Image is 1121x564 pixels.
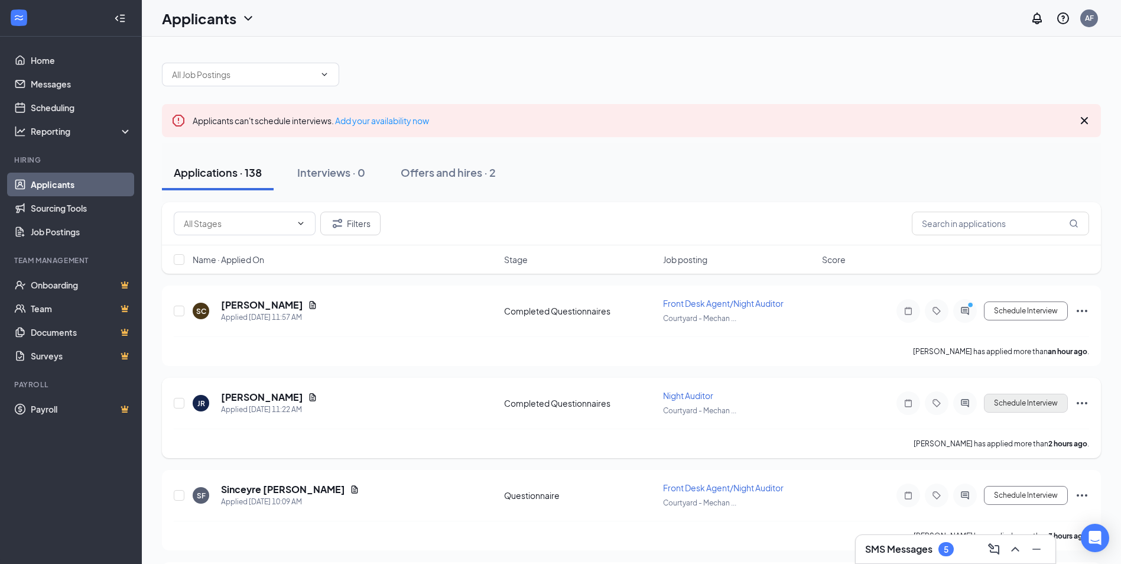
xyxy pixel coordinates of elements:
a: OnboardingCrown [31,273,132,297]
svg: Document [308,300,317,310]
input: Search in applications [912,212,1089,235]
svg: Notifications [1030,11,1044,25]
svg: Ellipses [1075,396,1089,410]
span: Courtyard - Mechan ... [663,406,736,415]
svg: Note [901,491,915,500]
span: Score [822,254,846,265]
span: Stage [504,254,528,265]
button: Filter Filters [320,212,381,235]
div: Questionnaire [504,490,656,501]
svg: WorkstreamLogo [13,12,25,24]
b: an hour ago [1048,347,1087,356]
svg: ActiveChat [958,398,972,408]
h1: Applicants [162,8,236,28]
button: Schedule Interview [984,302,1068,320]
svg: PrimaryDot [965,302,979,311]
svg: Document [350,485,359,494]
div: Completed Questionnaires [504,305,656,317]
svg: ActiveChat [958,491,972,500]
svg: Cross [1077,114,1091,128]
a: Add your availability now [335,115,429,126]
svg: Ellipses [1075,488,1089,503]
svg: ChevronDown [241,11,255,25]
span: Job posting [663,254,707,265]
span: Applicants can't schedule interviews. [193,115,429,126]
p: [PERSON_NAME] has applied more than . [913,346,1089,356]
svg: Ellipses [1075,304,1089,318]
svg: Minimize [1029,542,1044,556]
button: Schedule Interview [984,486,1068,505]
a: Sourcing Tools [31,196,132,220]
div: Team Management [14,255,129,265]
div: Offers and hires · 2 [401,165,496,180]
div: Applied [DATE] 10:09 AM [221,496,359,508]
svg: ActiveChat [958,306,972,316]
svg: Tag [930,491,944,500]
svg: Collapse [114,12,126,24]
svg: QuestionInfo [1056,11,1070,25]
svg: ChevronUp [1008,542,1022,556]
div: Reporting [31,125,132,137]
div: AF [1085,13,1094,23]
h3: SMS Messages [865,543,932,556]
span: Name · Applied On [193,254,264,265]
span: Night Auditor [663,390,713,401]
h5: Sinceyre [PERSON_NAME] [221,483,345,496]
div: Hiring [14,155,129,165]
a: Applicants [31,173,132,196]
div: JR [197,398,205,409]
p: [PERSON_NAME] has applied more than . [914,439,1089,449]
button: Minimize [1027,540,1046,559]
div: Payroll [14,380,129,390]
div: Completed Questionnaires [504,397,656,409]
a: SurveysCrown [31,344,132,368]
a: Scheduling [31,96,132,119]
div: Open Intercom Messenger [1081,524,1109,552]
div: SC [196,306,206,316]
div: SF [197,491,206,501]
svg: Note [901,398,915,408]
span: Front Desk Agent/Night Auditor [663,482,784,493]
b: 2 hours ago [1048,439,1087,448]
input: All Job Postings [172,68,315,81]
button: Schedule Interview [984,394,1068,413]
div: 5 [944,544,948,555]
div: Applied [DATE] 11:57 AM [221,312,317,323]
button: ComposeMessage [984,540,1003,559]
svg: Error [171,114,186,128]
svg: Filter [330,216,345,231]
svg: ChevronDown [296,219,306,228]
a: Home [31,48,132,72]
svg: Note [901,306,915,316]
a: TeamCrown [31,297,132,320]
svg: Document [308,393,317,402]
div: Applied [DATE] 11:22 AM [221,404,317,416]
a: DocumentsCrown [31,320,132,344]
svg: Tag [930,398,944,408]
a: Messages [31,72,132,96]
svg: ChevronDown [320,70,329,79]
p: [PERSON_NAME] has applied more than . [914,531,1089,541]
svg: Analysis [14,125,26,137]
span: Courtyard - Mechan ... [663,498,736,507]
span: Front Desk Agent/Night Auditor [663,298,784,309]
a: PayrollCrown [31,397,132,421]
svg: MagnifyingGlass [1069,219,1078,228]
input: All Stages [184,217,291,230]
svg: ComposeMessage [987,542,1001,556]
div: Interviews · 0 [297,165,365,180]
button: ChevronUp [1006,540,1025,559]
span: Courtyard - Mechan ... [663,314,736,323]
svg: Tag [930,306,944,316]
h5: [PERSON_NAME] [221,391,303,404]
b: 3 hours ago [1048,531,1087,540]
a: Job Postings [31,220,132,244]
div: Applications · 138 [174,165,262,180]
h5: [PERSON_NAME] [221,299,303,312]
